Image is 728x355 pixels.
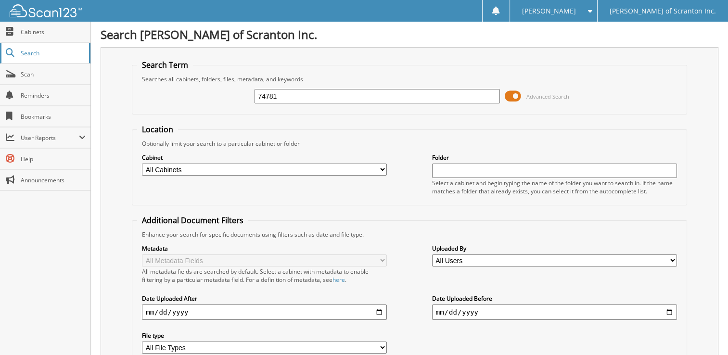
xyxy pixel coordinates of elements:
[21,134,79,142] span: User Reports
[101,26,718,42] h1: Search [PERSON_NAME] of Scranton Inc.
[526,93,569,100] span: Advanced Search
[21,49,84,57] span: Search
[432,304,677,320] input: end
[432,244,677,253] label: Uploaded By
[432,294,677,303] label: Date Uploaded Before
[680,309,728,355] iframe: Chat Widget
[137,75,682,83] div: Searches all cabinets, folders, files, metadata, and keywords
[21,91,86,100] span: Reminders
[142,153,387,162] label: Cabinet
[610,8,716,14] span: [PERSON_NAME] of Scranton Inc.
[137,139,682,148] div: Optionally limit your search to a particular cabinet or folder
[21,176,86,184] span: Announcements
[332,276,345,284] a: here
[21,113,86,121] span: Bookmarks
[137,60,193,70] legend: Search Term
[142,294,387,303] label: Date Uploaded After
[432,179,677,195] div: Select a cabinet and begin typing the name of the folder you want to search in. If the name match...
[137,124,178,135] legend: Location
[522,8,576,14] span: [PERSON_NAME]
[10,4,82,17] img: scan123-logo-white.svg
[21,70,86,78] span: Scan
[142,304,387,320] input: start
[137,230,682,239] div: Enhance your search for specific documents using filters such as date and file type.
[21,155,86,163] span: Help
[432,153,677,162] label: Folder
[142,331,387,340] label: File type
[142,267,387,284] div: All metadata fields are searched by default. Select a cabinet with metadata to enable filtering b...
[142,244,387,253] label: Metadata
[21,28,86,36] span: Cabinets
[137,215,248,226] legend: Additional Document Filters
